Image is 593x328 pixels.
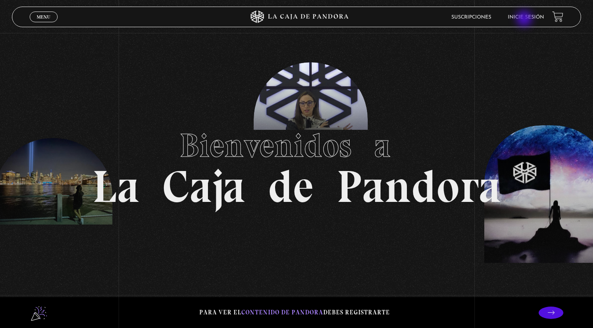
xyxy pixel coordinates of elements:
[34,21,54,27] span: Cerrar
[199,307,390,318] p: Para ver el debes registrarte
[241,309,323,316] span: contenido de Pandora
[180,126,413,165] span: Bienvenidos a
[552,11,563,22] a: View your shopping cart
[508,15,544,20] a: Inicie sesión
[92,119,501,209] h1: La Caja de Pandora
[37,14,50,19] span: Menu
[451,15,491,20] a: Suscripciones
